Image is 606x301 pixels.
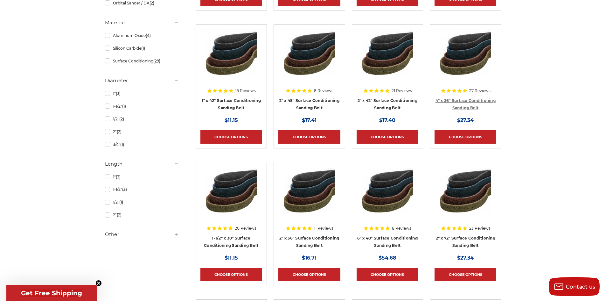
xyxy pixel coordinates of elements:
a: 6" x 48" Surface Conditioning Sanding Belt [357,236,418,248]
span: (2) [119,117,124,121]
span: $17.41 [302,117,317,123]
span: (1) [141,46,145,51]
h5: Length [105,160,179,168]
img: 2"x36" Surface Conditioning Sanding Belts [284,167,335,218]
a: 2"x42" Surface Conditioning Sanding Belts [357,29,418,91]
a: Choose Options [200,268,262,281]
span: (3) [122,187,127,192]
span: (29) [153,59,160,63]
a: 6"x48" Surface Conditioning Sanding Belts [357,167,418,228]
a: Choose Options [435,268,496,281]
span: Contact us [566,284,596,290]
a: 2" x 36" Surface Conditioning Sanding Belt [279,236,339,248]
span: (2) [117,212,122,217]
span: 27 Reviews [469,89,491,93]
a: Silicon Carbide [105,43,179,54]
img: 2"x48" Surface Conditioning Sanding Belts [284,29,335,80]
a: Choose Options [357,130,418,144]
span: $11.15 [225,255,238,261]
img: 4"x36" Surface Conditioning Sanding Belts [440,29,491,80]
button: Close teaser [95,280,102,286]
a: 1" [105,171,179,183]
a: 2" x 72" Surface Conditioning Sanding Belt [436,236,495,248]
span: 15 Reviews [235,89,256,93]
a: 2"x72" Surface Conditioning Sanding Belts [435,167,496,228]
a: 1" [105,88,179,99]
a: 2" [105,126,179,137]
a: 1" x 42" Surface Conditioning Sanding Belt [202,98,261,110]
span: (2) [150,1,154,5]
span: (3) [116,91,121,96]
a: 1"x42" Surface Conditioning Sanding Belts [200,29,262,91]
img: 1.5"x30" Surface Conditioning Sanding Belts [206,167,257,218]
img: 6"x48" Surface Conditioning Sanding Belts [362,167,413,218]
a: 1/2" [105,113,179,125]
a: 1-1/2" x 30" Surface Conditioning Sanding Belt [204,236,258,248]
span: (3) [116,175,121,179]
img: 2"x42" Surface Conditioning Sanding Belts [362,29,413,80]
span: 21 Reviews [392,89,412,93]
span: $27.34 [457,117,474,123]
a: Choose Options [435,130,496,144]
a: 2" [105,209,179,220]
span: 8 Reviews [392,226,411,230]
img: 2"x72" Surface Conditioning Sanding Belts [440,167,491,218]
a: 1.5"x30" Surface Conditioning Sanding Belts [200,167,262,228]
a: Aluminum Oxide [105,30,179,41]
span: (2) [117,129,122,134]
div: Get Free ShippingClose teaser [6,285,97,301]
span: $54.68 [379,255,396,261]
h5: Material [105,19,179,26]
span: Get Free Shipping [21,289,82,297]
span: (1) [120,142,124,147]
h5: Diameter [105,77,179,84]
a: Choose Options [278,130,340,144]
a: 4" x 36" Surface Conditioning Sanding Belt [435,98,496,110]
a: 2"x48" Surface Conditioning Sanding Belts [278,29,340,91]
h5: Other [105,231,179,238]
span: 23 Reviews [469,226,491,230]
a: 1/2" [105,197,179,208]
a: 3/4" [105,139,179,150]
span: $17.40 [379,117,395,123]
a: Choose Options [200,130,262,144]
span: (4) [146,33,151,38]
span: $11.15 [225,117,238,123]
button: Contact us [549,277,600,296]
span: $16.71 [302,255,317,261]
a: 2"x36" Surface Conditioning Sanding Belts [278,167,340,228]
span: 20 Reviews [235,226,256,230]
a: 2" x 48" Surface Conditioning Sanding Belt [279,98,339,110]
span: (1) [122,104,126,109]
span: 11 Reviews [314,226,333,230]
a: Choose Options [357,268,418,281]
span: 8 Reviews [314,89,333,93]
span: (1) [119,200,123,204]
a: 1-1/2" [105,101,179,112]
a: 1-1/2" [105,184,179,195]
a: Choose Options [278,268,340,281]
a: 4"x36" Surface Conditioning Sanding Belts [435,29,496,91]
a: Surface Conditioning [105,55,179,67]
img: 1"x42" Surface Conditioning Sanding Belts [206,29,257,80]
span: $27.34 [457,255,474,261]
a: 2" x 42" Surface Conditioning Sanding Belt [358,98,417,110]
